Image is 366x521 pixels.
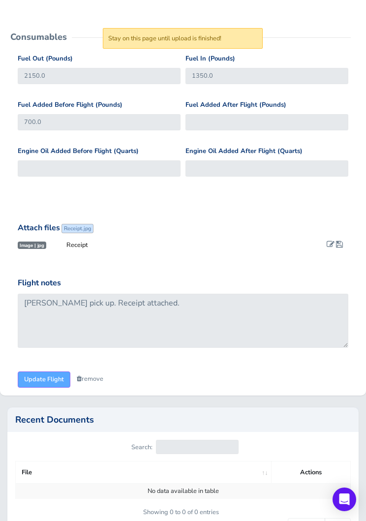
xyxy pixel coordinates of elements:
label: Engine Oil Added After Flight (Quarts) [185,146,303,156]
textarea: [PERSON_NAME] pick up. Receipt attached. [18,294,348,348]
th: Actions [272,461,351,484]
h2: Consumables [10,32,67,41]
td: No data available in table [16,484,351,499]
label: Search: [131,440,238,454]
span: Image | jpg [18,242,46,248]
div: Open Intercom Messenger [333,488,356,511]
div: Showing 0 to 0 of 0 entries [15,502,347,517]
label: Engine Oil Added Before Flight (Quarts) [18,146,139,156]
th: File: activate to sort column ascending [16,461,272,484]
a: remove [77,374,103,383]
label: Flight notes [18,277,61,290]
label: Attach files [18,222,60,235]
label: Fuel Out (Pounds) [18,54,73,64]
div: Stay on this page until upload is finished! [103,29,262,48]
label: Fuel In (Pounds) [185,54,235,64]
label: Fuel Added After Flight (Pounds) [185,100,286,110]
input: Update Flight [18,371,70,388]
label: Fuel Added Before Flight (Pounds) [18,100,122,110]
input: Search: [156,440,239,454]
h2: Recent Documents [15,415,351,424]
